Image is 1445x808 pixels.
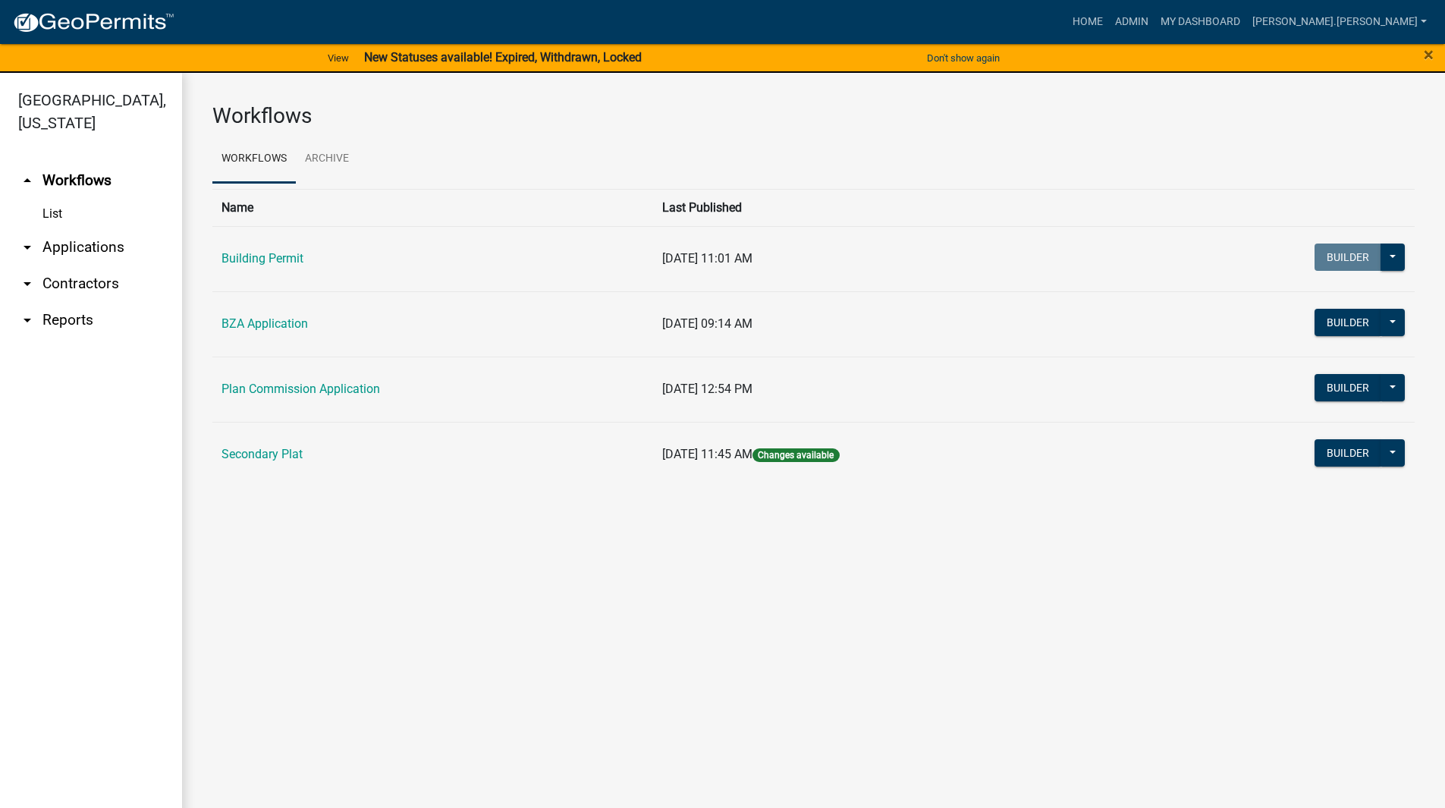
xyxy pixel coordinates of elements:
[18,311,36,329] i: arrow_drop_down
[221,316,308,331] a: BZA Application
[662,316,752,331] span: [DATE] 09:14 AM
[662,382,752,396] span: [DATE] 12:54 PM
[221,382,380,396] a: Plan Commission Application
[1315,439,1381,467] button: Builder
[1246,8,1433,36] a: [PERSON_NAME].[PERSON_NAME]
[212,189,653,226] th: Name
[653,189,1140,226] th: Last Published
[1315,244,1381,271] button: Builder
[364,50,642,64] strong: New Statuses available! Expired, Withdrawn, Locked
[1066,8,1109,36] a: Home
[18,171,36,190] i: arrow_drop_up
[1315,374,1381,401] button: Builder
[752,448,839,462] span: Changes available
[662,447,752,461] span: [DATE] 11:45 AM
[1315,309,1381,336] button: Builder
[662,251,752,266] span: [DATE] 11:01 AM
[18,238,36,256] i: arrow_drop_down
[921,46,1006,71] button: Don't show again
[1424,44,1434,65] span: ×
[322,46,355,71] a: View
[296,135,358,184] a: Archive
[1109,8,1154,36] a: Admin
[18,275,36,293] i: arrow_drop_down
[212,103,1415,129] h3: Workflows
[1154,8,1246,36] a: My Dashboard
[221,447,303,461] a: Secondary Plat
[212,135,296,184] a: Workflows
[221,251,303,266] a: Building Permit
[1424,46,1434,64] button: Close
